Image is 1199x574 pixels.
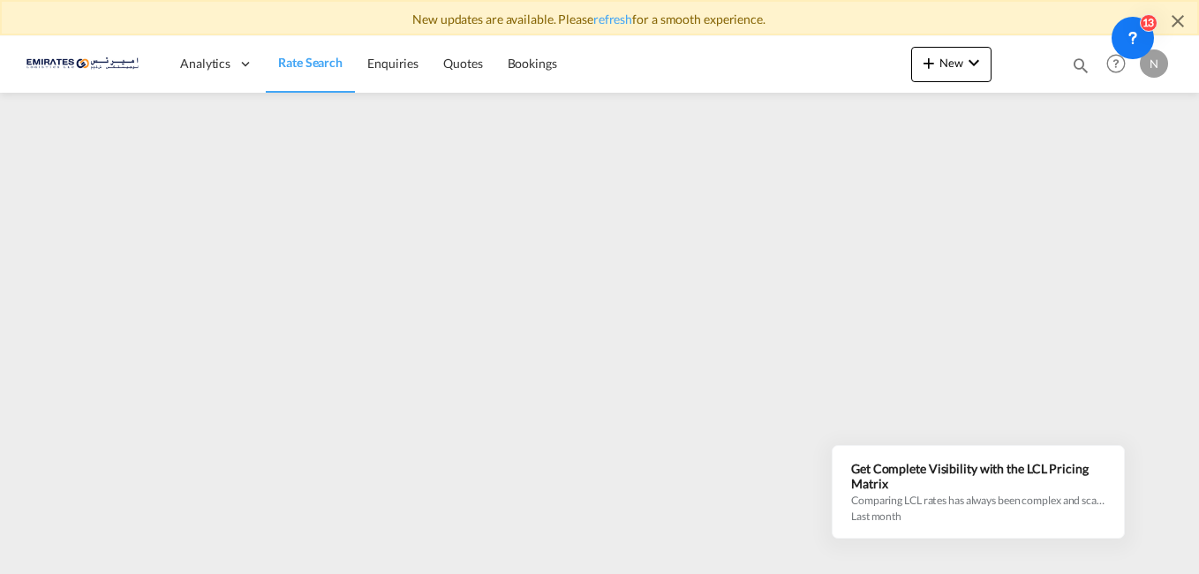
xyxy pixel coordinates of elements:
div: N [1140,49,1168,78]
div: Analytics [168,35,266,93]
div: Help [1101,49,1140,80]
md-icon: icon-chevron-down [963,52,984,73]
span: Enquiries [367,56,419,71]
md-icon: icon-plus 400-fg [918,52,939,73]
span: Analytics [180,55,230,72]
md-icon: icon-magnify [1071,56,1090,75]
img: c67187802a5a11ec94275b5db69a26e6.png [26,44,146,84]
md-icon: icon-close [1167,11,1188,32]
span: Rate Search [278,55,343,70]
a: refresh [593,11,632,26]
button: icon-plus 400-fgNewicon-chevron-down [911,47,992,82]
a: Rate Search [266,35,355,93]
span: Bookings [508,56,557,71]
a: Enquiries [355,35,431,93]
a: Bookings [495,35,569,93]
div: icon-magnify [1071,56,1090,82]
a: Quotes [431,35,494,93]
span: Quotes [443,56,482,71]
span: New [918,56,984,70]
div: New updates are available. Please for a smooth experience. [2,11,1197,28]
span: Help [1101,49,1131,79]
